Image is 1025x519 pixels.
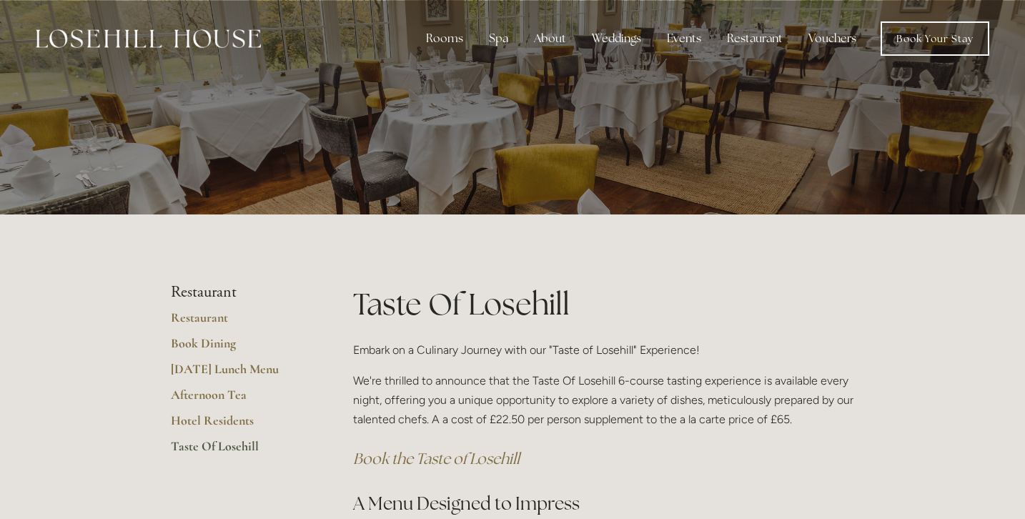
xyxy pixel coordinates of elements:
a: Book the Taste of Losehill [353,449,520,468]
a: Vouchers [797,24,868,53]
p: We're thrilled to announce that the Taste Of Losehill 6-course tasting experience is available ev... [353,371,854,430]
img: Losehill House [36,29,261,48]
div: Weddings [580,24,653,53]
a: [DATE] Lunch Menu [171,361,307,387]
div: Events [655,24,713,53]
div: Restaurant [715,24,794,53]
p: Embark on a Culinary Journey with our "Taste of Losehill" Experience! [353,340,854,360]
h2: A Menu Designed to Impress [353,491,854,516]
a: Book Dining [171,335,307,361]
a: Afternoon Tea [171,387,307,412]
li: Restaurant [171,283,307,302]
a: Hotel Residents [171,412,307,438]
div: Spa [477,24,520,53]
div: About [523,24,578,53]
a: Taste Of Losehill [171,438,307,464]
div: Rooms [415,24,475,53]
a: Restaurant [171,310,307,335]
a: Book Your Stay [881,21,989,56]
h1: Taste Of Losehill [353,283,854,325]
